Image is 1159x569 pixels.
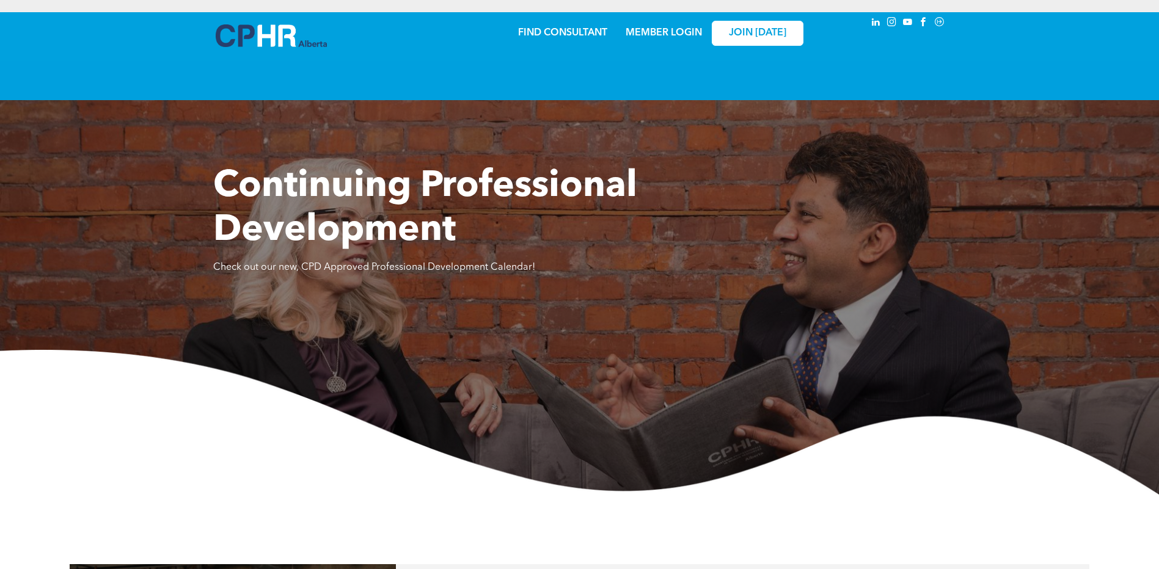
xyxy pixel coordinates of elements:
[518,28,607,38] a: FIND CONSULTANT
[712,21,803,46] a: JOIN [DATE]
[917,15,930,32] a: facebook
[885,15,899,32] a: instagram
[213,263,535,272] span: Check out our new, CPD Approved Professional Development Calendar!
[933,15,946,32] a: Social network
[901,15,915,32] a: youtube
[729,27,786,39] span: JOIN [DATE]
[869,15,883,32] a: linkedin
[213,169,637,249] span: Continuing Professional Development
[626,28,702,38] a: MEMBER LOGIN
[216,24,327,47] img: A blue and white logo for cp alberta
